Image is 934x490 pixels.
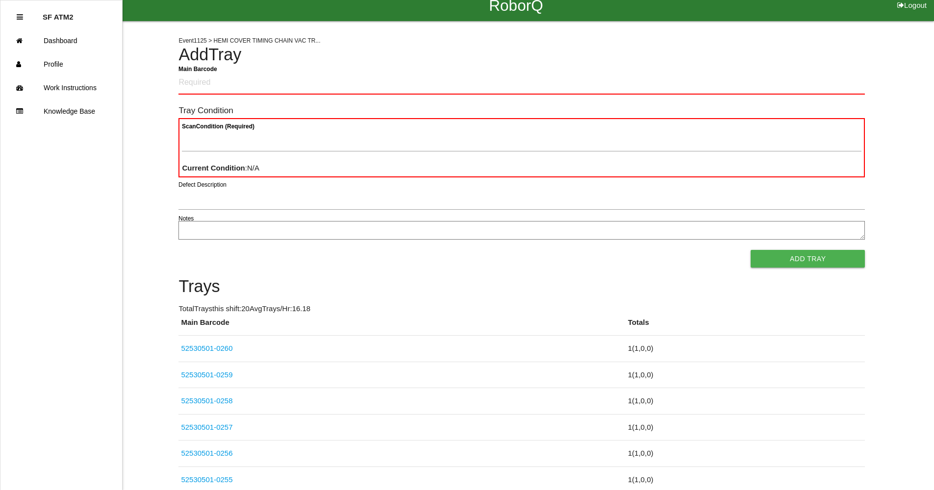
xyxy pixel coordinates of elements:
[182,123,254,130] b: Scan Condition (Required)
[0,52,122,76] a: Profile
[626,441,865,467] td: 1 ( 1 , 0 , 0 )
[178,106,865,115] h6: Tray Condition
[181,449,232,457] a: 52530501-0256
[178,214,194,223] label: Notes
[178,65,217,72] b: Main Barcode
[178,317,625,336] th: Main Barcode
[178,180,227,189] label: Defect Description
[17,5,23,29] div: Close
[178,46,865,64] h4: Add Tray
[751,250,865,268] button: Add Tray
[178,72,865,95] input: Required
[0,76,122,99] a: Work Instructions
[0,99,122,123] a: Knowledge Base
[182,164,259,172] span: : N/A
[626,336,865,362] td: 1 ( 1 , 0 , 0 )
[0,29,122,52] a: Dashboard
[626,317,865,336] th: Totals
[181,475,232,484] a: 52530501-0255
[43,5,74,21] p: SF ATM2
[178,303,865,315] p: Total Trays this shift: 20 Avg Trays /Hr: 16.18
[182,164,245,172] b: Current Condition
[181,344,232,352] a: 52530501-0260
[178,277,865,296] h4: Trays
[181,370,232,379] a: 52530501-0259
[181,423,232,431] a: 52530501-0257
[626,414,865,441] td: 1 ( 1 , 0 , 0 )
[626,362,865,388] td: 1 ( 1 , 0 , 0 )
[626,388,865,415] td: 1 ( 1 , 0 , 0 )
[178,37,320,44] span: Event 1125 > HEMI COVER TIMING CHAIN VAC TR...
[181,396,232,405] a: 52530501-0258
